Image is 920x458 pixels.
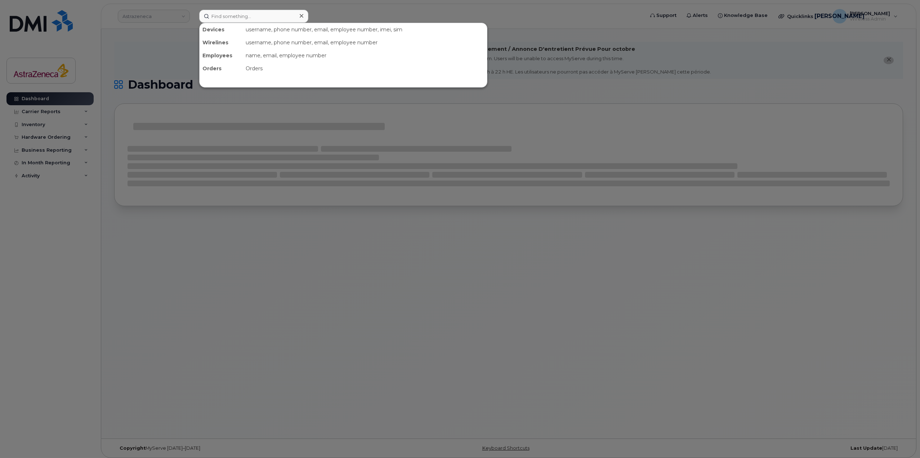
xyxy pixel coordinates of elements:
[243,36,487,49] div: username, phone number, email, employee number
[200,62,243,75] div: Orders
[243,49,487,62] div: name, email, employee number
[200,49,243,62] div: Employees
[243,23,487,36] div: username, phone number, email, employee number, imei, sim
[243,62,487,75] div: Orders
[200,23,243,36] div: Devices
[200,36,243,49] div: Wirelines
